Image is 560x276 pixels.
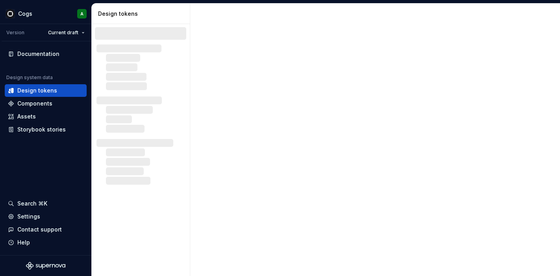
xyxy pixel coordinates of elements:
div: Cogs [18,10,32,18]
a: Documentation [5,48,87,60]
div: Components [17,100,52,107]
button: CogsA [2,5,90,22]
div: Search ⌘K [17,200,47,207]
button: Search ⌘K [5,197,87,210]
div: Help [17,239,30,246]
div: Assets [17,113,36,120]
img: 293001da-8814-4710-858c-a22b548e5d5c.png [6,9,15,19]
div: Design tokens [17,87,57,94]
div: Settings [17,213,40,220]
div: Design tokens [98,10,187,18]
a: Components [5,97,87,110]
a: Storybook stories [5,123,87,136]
span: Current draft [48,30,78,36]
a: Settings [5,210,87,223]
a: Design tokens [5,84,87,97]
button: Help [5,236,87,249]
a: Assets [5,110,87,123]
svg: Supernova Logo [26,262,65,270]
button: Current draft [45,27,88,38]
div: Version [6,30,24,36]
div: Documentation [17,50,59,58]
div: Design system data [6,74,53,81]
div: Storybook stories [17,126,66,133]
div: A [80,11,83,17]
div: Contact support [17,226,62,233]
button: Contact support [5,223,87,236]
